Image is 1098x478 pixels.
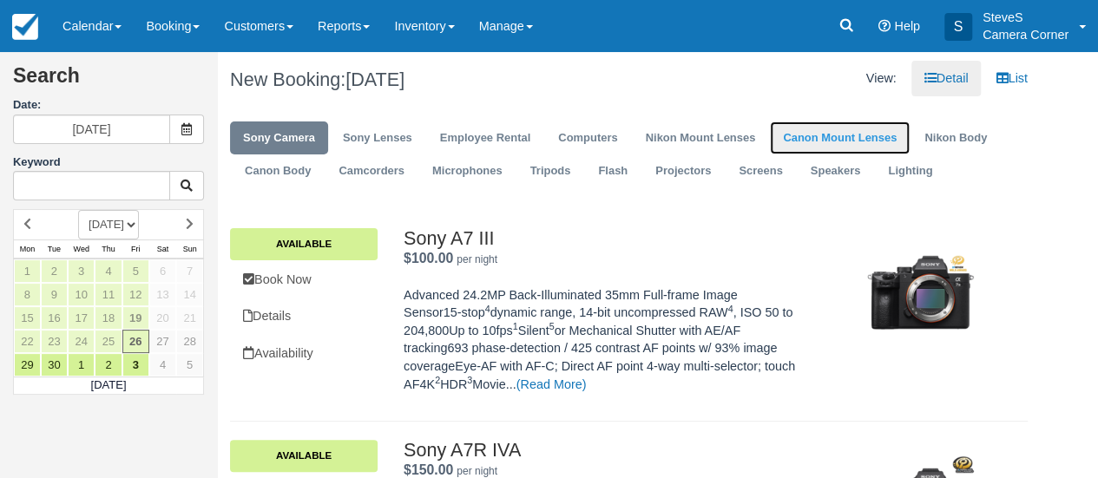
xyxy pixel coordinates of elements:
strong: Price: $150 [404,462,453,477]
a: 30 [41,353,68,377]
a: 26 [122,330,149,353]
sup: 5 [549,321,555,331]
span: [DATE] [345,69,404,90]
a: (Read More) [516,377,587,391]
a: 14 [176,283,203,306]
th: Sat [149,239,176,259]
a: Employee Rental [427,121,543,155]
a: 5 [122,259,149,283]
label: Keyword [13,155,61,168]
th: Mon [14,239,41,259]
a: 24 [68,330,95,353]
a: 22 [14,330,41,353]
th: Tue [41,239,68,259]
a: 17 [68,306,95,330]
h2: Search [13,65,204,97]
a: 23 [41,330,68,353]
a: 8 [14,283,41,306]
button: Keyword Search [169,171,204,200]
a: 28 [176,330,203,353]
a: 29 [14,353,41,377]
span: $150.00 [404,462,453,477]
sup: 4 [727,304,733,314]
a: Nikon Mount Lenses [632,121,768,155]
sup: 1 [513,321,518,331]
a: 27 [149,330,176,353]
a: Flash [585,154,641,188]
a: Projectors [642,154,724,188]
p: Advanced 24.2MP Back-Illuminated 35mm Full-frame Image Sensor15-stop dynamic range, 14-bit uncomp... [404,286,798,393]
img: M200-3 [845,228,996,358]
a: 9 [41,283,68,306]
strong: Price: $100 [404,251,453,265]
a: Book Now [230,262,378,298]
img: checkfront-main-nav-mini-logo.png [12,14,38,40]
th: Wed [68,239,95,259]
a: 18 [95,306,122,330]
a: 5 [176,353,203,377]
a: Canon Mount Lenses [770,121,910,155]
a: Canon Body [232,154,324,188]
em: per night [457,253,497,265]
a: Lighting [875,154,945,188]
sup: 4 [485,304,490,314]
th: Fri [122,239,149,259]
a: Available [230,440,378,471]
i: Help [878,20,891,32]
a: 2 [41,259,68,283]
p: SteveS [983,9,1068,26]
h1: New Booking: [230,69,615,90]
a: List [983,61,1040,96]
a: 20 [149,306,176,330]
a: Microphones [419,154,516,188]
em: per night [457,465,497,477]
label: Date: [13,97,204,114]
th: Sun [176,239,203,259]
a: Screens [726,154,795,188]
a: 4 [149,353,176,377]
a: Sony Lenses [330,121,425,155]
a: 1 [14,259,41,283]
sup: 2 [435,375,440,385]
div: S [944,13,972,41]
h2: Sony A7R IVA [404,440,798,461]
a: 11 [95,283,122,306]
a: Nikon Body [911,121,1000,155]
a: Availability [230,336,378,371]
a: 16 [41,306,68,330]
a: 7 [176,259,203,283]
h2: Sony A7 III [404,228,798,249]
p: Camera Corner [983,26,1068,43]
a: 10 [68,283,95,306]
a: Detail [911,61,982,96]
a: Available [230,228,378,259]
a: Computers [545,121,630,155]
th: Thu [95,239,122,259]
a: 1 [68,353,95,377]
a: 13 [149,283,176,306]
sup: 3 [467,375,472,385]
a: 19 [122,306,149,330]
a: 3 [68,259,95,283]
a: 15 [14,306,41,330]
a: 21 [176,306,203,330]
a: 6 [149,259,176,283]
a: 4 [95,259,122,283]
a: Speakers [798,154,874,188]
a: 2 [95,353,122,377]
a: 12 [122,283,149,306]
a: Tripods [516,154,583,188]
li: View: [853,61,910,96]
a: Sony Camera [230,121,328,155]
span: $100.00 [404,251,453,265]
a: 25 [95,330,122,353]
a: 3 [122,353,149,377]
td: [DATE] [14,377,204,394]
a: Camcorders [325,154,418,188]
a: Details [230,298,378,334]
span: Help [894,19,920,33]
